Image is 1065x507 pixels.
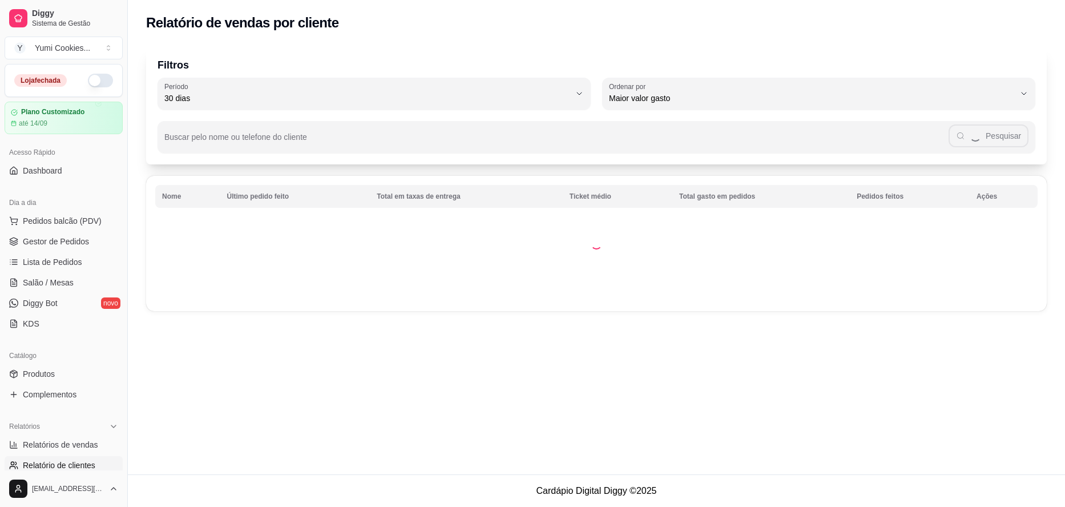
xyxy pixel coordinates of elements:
span: Diggy [32,9,118,19]
a: Relatório de clientes [5,456,123,474]
span: Relatório de clientes [23,460,95,471]
a: Salão / Mesas [5,273,123,292]
a: Lista de Pedidos [5,253,123,271]
button: Período30 dias [158,78,591,110]
p: Filtros [158,57,1035,73]
footer: Cardápio Digital Diggy © 2025 [128,474,1065,507]
a: Complementos [5,385,123,404]
a: Diggy Botnovo [5,294,123,312]
label: Período [164,82,192,91]
span: Y [14,42,26,54]
a: DiggySistema de Gestão [5,5,123,32]
span: Gestor de Pedidos [23,236,89,247]
a: Produtos [5,365,123,383]
div: Loading [591,238,602,250]
span: Relatórios [9,422,40,431]
span: Maior valor gasto [609,92,1015,104]
span: Relatórios de vendas [23,439,98,450]
button: Alterar Status [88,74,113,87]
input: Buscar pelo nome ou telefone do cliente [164,136,949,147]
span: [EMAIL_ADDRESS][DOMAIN_NAME] [32,484,104,493]
span: Produtos [23,368,55,380]
span: Dashboard [23,165,62,176]
button: Select a team [5,37,123,59]
a: Relatórios de vendas [5,436,123,454]
a: Dashboard [5,162,123,180]
span: Salão / Mesas [23,277,74,288]
button: Pedidos balcão (PDV) [5,212,123,230]
div: Acesso Rápido [5,143,123,162]
a: KDS [5,315,123,333]
div: Dia a dia [5,194,123,212]
label: Ordenar por [609,82,650,91]
span: 30 dias [164,92,570,104]
span: Diggy Bot [23,297,58,309]
h2: Relatório de vendas por cliente [146,14,339,32]
span: Complementos [23,389,76,400]
div: Loja fechada [14,74,67,87]
a: Gestor de Pedidos [5,232,123,251]
span: KDS [23,318,39,329]
div: Catálogo [5,347,123,365]
a: Plano Customizadoaté 14/09 [5,102,123,134]
button: Ordenar porMaior valor gasto [602,78,1035,110]
span: Sistema de Gestão [32,19,118,28]
div: Yumi Cookies ... [35,42,90,54]
article: até 14/09 [19,119,47,128]
button: [EMAIL_ADDRESS][DOMAIN_NAME] [5,475,123,502]
span: Pedidos balcão (PDV) [23,215,102,227]
article: Plano Customizado [21,108,84,116]
span: Lista de Pedidos [23,256,82,268]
